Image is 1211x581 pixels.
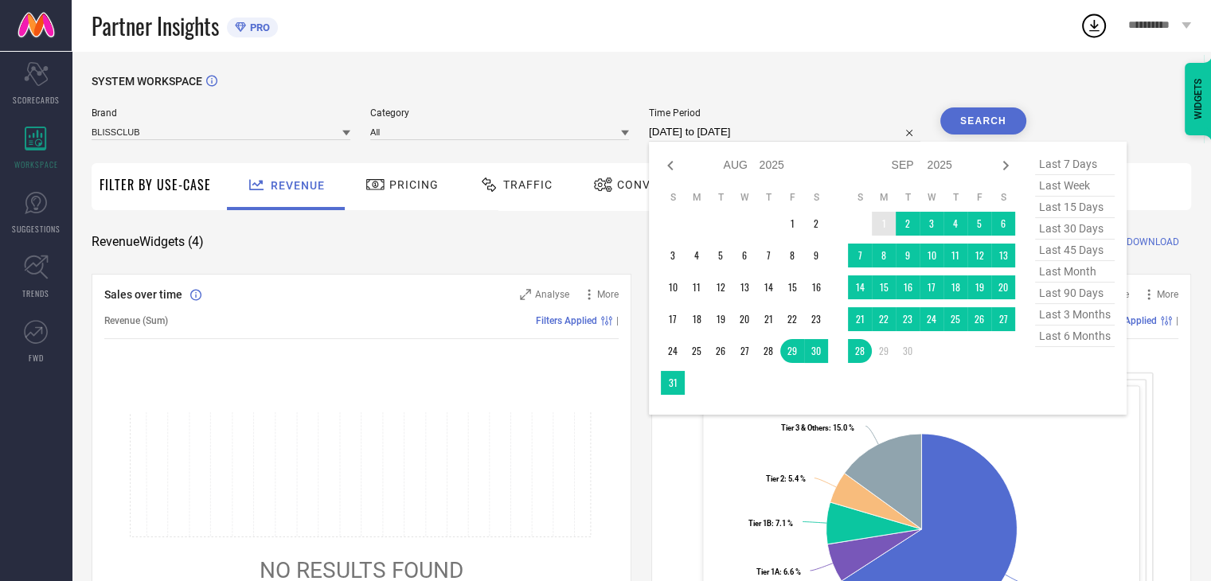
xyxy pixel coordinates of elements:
[920,212,943,236] td: Wed Sep 03 2025
[1035,154,1115,175] span: last 7 days
[781,423,854,432] text: : 15.0 %
[780,307,804,331] td: Fri Aug 22 2025
[848,191,872,204] th: Sunday
[781,423,829,432] tspan: Tier 3 & Others
[940,107,1026,135] button: Search
[780,275,804,299] td: Fri Aug 15 2025
[92,10,219,42] span: Partner Insights
[756,567,780,576] tspan: Tier 1A
[246,21,270,33] span: PRO
[661,191,685,204] th: Sunday
[104,288,182,301] span: Sales over time
[732,244,756,267] td: Wed Aug 06 2025
[943,212,967,236] td: Thu Sep 04 2025
[804,212,828,236] td: Sat Aug 02 2025
[271,179,325,192] span: Revenue
[943,244,967,267] td: Thu Sep 11 2025
[732,275,756,299] td: Wed Aug 13 2025
[991,244,1015,267] td: Sat Sep 13 2025
[848,339,872,363] td: Sun Sep 28 2025
[1035,326,1115,347] span: last 6 months
[1035,218,1115,240] span: last 30 days
[872,307,896,331] td: Mon Sep 22 2025
[616,315,619,326] span: |
[1176,315,1178,326] span: |
[967,275,991,299] td: Fri Sep 19 2025
[872,244,896,267] td: Mon Sep 08 2025
[991,191,1015,204] th: Saturday
[1035,261,1115,283] span: last month
[709,307,732,331] td: Tue Aug 19 2025
[1080,11,1108,40] div: Open download list
[848,307,872,331] td: Sun Sep 21 2025
[748,519,772,528] tspan: Tier 1B
[756,307,780,331] td: Thu Aug 21 2025
[661,307,685,331] td: Sun Aug 17 2025
[661,339,685,363] td: Sun Aug 24 2025
[804,275,828,299] td: Sat Aug 16 2025
[872,191,896,204] th: Monday
[872,275,896,299] td: Mon Sep 15 2025
[1035,175,1115,197] span: last week
[520,289,531,300] svg: Zoom
[896,244,920,267] td: Tue Sep 09 2025
[756,567,801,576] text: : 6.6 %
[389,178,439,191] span: Pricing
[756,339,780,363] td: Thu Aug 28 2025
[535,289,569,300] span: Analyse
[1035,283,1115,304] span: last 90 days
[12,223,61,235] span: SUGGESTIONS
[732,191,756,204] th: Wednesday
[920,244,943,267] td: Wed Sep 10 2025
[967,212,991,236] td: Fri Sep 05 2025
[1035,304,1115,326] span: last 3 months
[920,275,943,299] td: Wed Sep 17 2025
[661,244,685,267] td: Sun Aug 03 2025
[732,307,756,331] td: Wed Aug 20 2025
[1157,289,1178,300] span: More
[13,94,60,106] span: SCORECARDS
[685,339,709,363] td: Mon Aug 25 2025
[100,175,211,194] span: Filter By Use-Case
[709,244,732,267] td: Tue Aug 05 2025
[709,339,732,363] td: Tue Aug 26 2025
[1127,234,1179,250] span: DOWNLOAD
[617,178,694,191] span: Conversion
[104,315,168,326] span: Revenue (Sum)
[920,307,943,331] td: Wed Sep 24 2025
[848,244,872,267] td: Sun Sep 07 2025
[766,474,784,483] tspan: Tier 2
[967,244,991,267] td: Fri Sep 12 2025
[756,275,780,299] td: Thu Aug 14 2025
[804,307,828,331] td: Sat Aug 23 2025
[943,307,967,331] td: Thu Sep 25 2025
[649,123,920,142] input: Select time period
[748,519,793,528] text: : 7.1 %
[709,191,732,204] th: Tuesday
[1035,240,1115,261] span: last 45 days
[996,156,1015,175] div: Next month
[92,234,204,250] span: Revenue Widgets ( 4 )
[685,307,709,331] td: Mon Aug 18 2025
[22,287,49,299] span: TRENDS
[14,158,58,170] span: WORKSPACE
[92,75,202,88] span: SYSTEM WORKSPACE
[943,191,967,204] th: Thursday
[709,275,732,299] td: Tue Aug 12 2025
[872,339,896,363] td: Mon Sep 29 2025
[370,107,629,119] span: Category
[503,178,553,191] span: Traffic
[896,212,920,236] td: Tue Sep 02 2025
[991,307,1015,331] td: Sat Sep 27 2025
[685,275,709,299] td: Mon Aug 11 2025
[896,339,920,363] td: Tue Sep 30 2025
[92,107,350,119] span: Brand
[967,307,991,331] td: Fri Sep 26 2025
[661,156,680,175] div: Previous month
[896,275,920,299] td: Tue Sep 16 2025
[756,191,780,204] th: Thursday
[991,275,1015,299] td: Sat Sep 20 2025
[780,191,804,204] th: Friday
[804,191,828,204] th: Saturday
[780,244,804,267] td: Fri Aug 08 2025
